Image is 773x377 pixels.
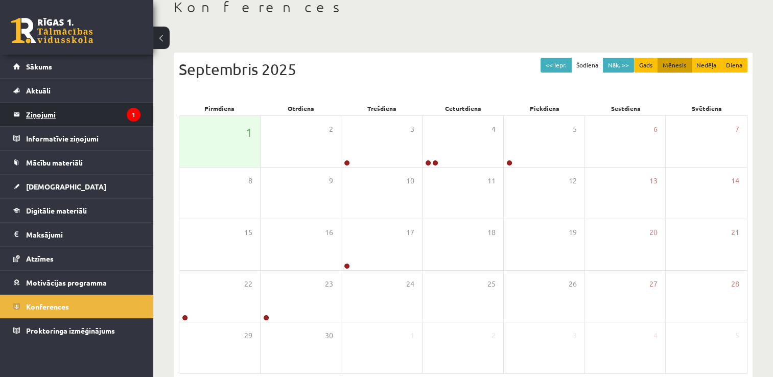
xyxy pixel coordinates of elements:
span: 21 [731,227,739,238]
span: [DEMOGRAPHIC_DATA] [26,182,106,191]
button: Nāk. >> [603,58,634,73]
span: 23 [325,278,333,290]
a: Ziņojumi1 [13,103,140,126]
div: Pirmdiena [179,101,260,115]
legend: Informatīvie ziņojumi [26,127,140,150]
button: Diena [721,58,747,73]
a: Aktuāli [13,79,140,102]
div: Otrdiena [260,101,341,115]
div: Svētdiena [666,101,747,115]
span: 2 [491,330,496,341]
button: Šodiena [571,58,603,73]
span: 17 [406,227,414,238]
span: Aktuāli [26,86,51,95]
span: 11 [487,175,496,186]
i: 1 [127,108,140,122]
span: 10 [406,175,414,186]
span: 9 [329,175,333,186]
span: 22 [244,278,252,290]
a: Mācību materiāli [13,151,140,174]
div: Ceturtdiena [423,101,504,115]
button: Gads [634,58,658,73]
a: Konferences [13,295,140,318]
span: Atzīmes [26,254,54,263]
span: 3 [410,124,414,135]
span: 3 [573,330,577,341]
span: 7 [735,124,739,135]
span: 1 [410,330,414,341]
span: 8 [248,175,252,186]
span: 13 [649,175,658,186]
span: 25 [487,278,496,290]
a: Proktoringa izmēģinājums [13,319,140,342]
button: << Iepr. [541,58,572,73]
span: 1 [246,124,252,141]
span: Proktoringa izmēģinājums [26,326,115,335]
span: Sākums [26,62,52,71]
span: 2 [329,124,333,135]
span: Mācību materiāli [26,158,83,167]
span: 16 [325,227,333,238]
button: Mēnesis [658,58,692,73]
span: 27 [649,278,658,290]
a: Digitālie materiāli [13,199,140,222]
span: 5 [573,124,577,135]
a: Informatīvie ziņojumi [13,127,140,150]
a: Maksājumi [13,223,140,246]
span: 18 [487,227,496,238]
span: 6 [653,124,658,135]
legend: Maksājumi [26,223,140,246]
a: Sākums [13,55,140,78]
a: Atzīmes [13,247,140,270]
span: 19 [569,227,577,238]
span: 4 [491,124,496,135]
span: 4 [653,330,658,341]
span: 20 [649,227,658,238]
div: Piekdiena [504,101,585,115]
a: Motivācijas programma [13,271,140,294]
span: 30 [325,330,333,341]
legend: Ziņojumi [26,103,140,126]
span: Konferences [26,302,69,311]
a: [DEMOGRAPHIC_DATA] [13,175,140,198]
button: Nedēļa [691,58,721,73]
span: 29 [244,330,252,341]
span: Motivācijas programma [26,278,107,287]
span: 24 [406,278,414,290]
div: Septembris 2025 [179,58,747,81]
span: Digitālie materiāli [26,206,87,215]
div: Trešdiena [341,101,423,115]
span: 5 [735,330,739,341]
span: 26 [569,278,577,290]
span: 12 [569,175,577,186]
div: Sestdiena [585,101,666,115]
span: 28 [731,278,739,290]
a: Rīgas 1. Tālmācības vidusskola [11,18,93,43]
span: 14 [731,175,739,186]
span: 15 [244,227,252,238]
